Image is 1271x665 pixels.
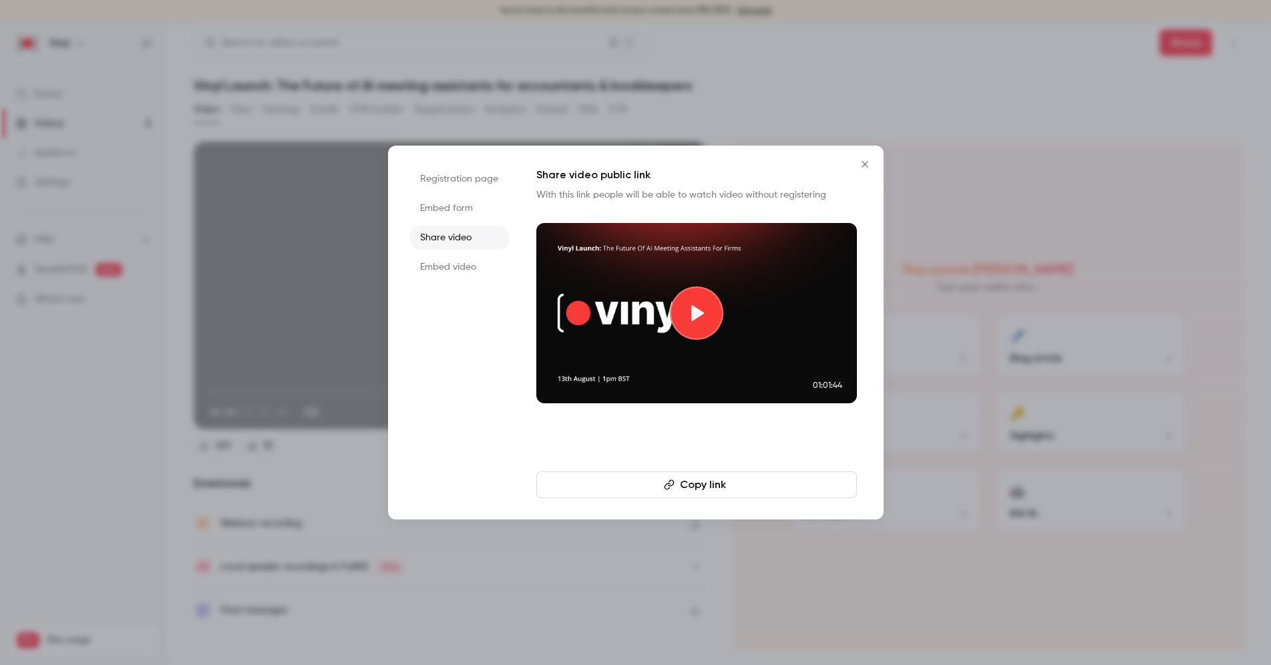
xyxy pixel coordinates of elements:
[852,151,878,178] button: Close
[536,471,857,498] button: Copy link
[809,378,846,393] span: 01:01:44
[536,223,857,403] a: 01:01:44
[536,167,857,183] h1: Share video public link
[536,188,857,202] p: With this link people will be able to watch video without registering
[409,226,510,250] li: Share video
[409,167,510,191] li: Registration page
[409,196,510,220] li: Embed form
[409,255,510,279] li: Embed video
